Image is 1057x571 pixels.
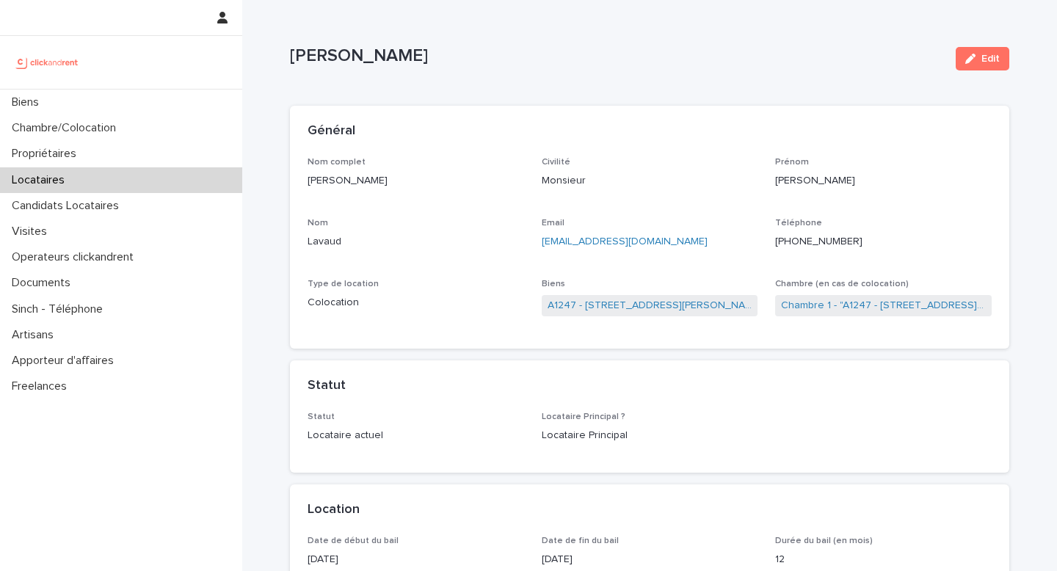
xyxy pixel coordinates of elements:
p: Freelances [6,379,79,393]
a: [EMAIL_ADDRESS][DOMAIN_NAME] [542,236,708,247]
ringoverc2c-number-84e06f14122c: [PHONE_NUMBER] [775,236,862,247]
h2: Location [308,502,360,518]
h2: Général [308,123,355,139]
p: Artisans [6,328,65,342]
span: Téléphone [775,219,822,228]
h2: Statut [308,378,346,394]
p: [PERSON_NAME] [290,46,944,67]
span: Edit [981,54,1000,64]
span: Type de location [308,280,379,288]
p: Monsieur [542,173,758,189]
span: Nom complet [308,158,366,167]
span: Nom [308,219,328,228]
p: Operateurs clickandrent [6,250,145,264]
span: Date de fin du bail [542,537,619,545]
p: Visites [6,225,59,239]
p: Propriétaires [6,147,88,161]
span: Civilité [542,158,570,167]
p: Colocation [308,295,524,310]
span: Prénom [775,158,809,167]
p: Locataire Principal [542,428,758,443]
span: Email [542,219,564,228]
p: [DATE] [308,552,524,567]
span: Statut [308,412,335,421]
p: [PERSON_NAME] [775,173,992,189]
p: Documents [6,276,82,290]
a: A1247 - [STREET_ADDRESS][PERSON_NAME] [548,298,752,313]
p: [DATE] [542,552,758,567]
button: Edit [956,47,1009,70]
img: UCB0brd3T0yccxBKYDjQ [12,48,83,77]
p: Locataire actuel [308,428,524,443]
p: Sinch - Téléphone [6,302,115,316]
span: Chambre (en cas de colocation) [775,280,909,288]
p: Locataires [6,173,76,187]
p: [PERSON_NAME] [308,173,524,189]
p: 12 [775,552,992,567]
span: Locataire Principal ? [542,412,625,421]
p: Chambre/Colocation [6,121,128,135]
span: Biens [542,280,565,288]
span: Durée du bail (en mois) [775,537,873,545]
p: Biens [6,95,51,109]
ringoverc2c-84e06f14122c: Call with Ringover [775,236,862,247]
p: Lavaud [308,234,524,250]
p: Candidats Locataires [6,199,131,213]
p: Apporteur d'affaires [6,354,126,368]
span: Date de début du bail [308,537,399,545]
a: Chambre 1 - "A1247 - [STREET_ADDRESS][PERSON_NAME]" [781,298,986,313]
